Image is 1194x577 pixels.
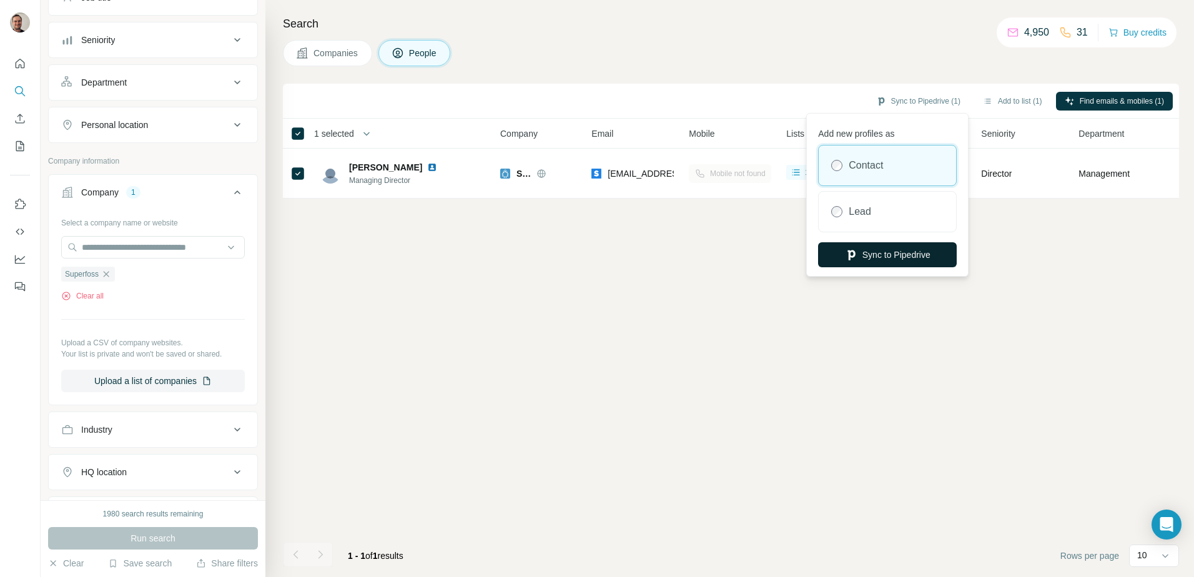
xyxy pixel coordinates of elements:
[591,167,601,180] img: provider skrapp logo
[10,248,30,270] button: Dashboard
[981,169,1012,179] span: Director
[81,34,115,46] div: Seniority
[81,186,119,199] div: Company
[500,127,538,140] span: Company
[849,158,883,173] label: Contact
[49,500,257,530] button: Annual revenue ($)
[61,348,245,360] p: Your list is private and won't be saved or shared.
[1108,24,1167,41] button: Buy credits
[818,242,957,267] button: Sync to Pipedrive
[349,161,422,174] span: [PERSON_NAME]
[61,290,104,302] button: Clear all
[320,164,340,184] img: Avatar
[81,119,148,131] div: Personal location
[313,47,359,59] span: Companies
[348,551,365,561] span: 1 - 1
[786,127,804,140] span: Lists
[974,92,1051,111] button: Add to list (1)
[373,551,378,561] span: 1
[10,107,30,130] button: Enrich CSV
[805,167,821,178] span: 1 list
[365,551,373,561] span: of
[500,169,510,179] img: Logo of Superfoss
[49,457,257,487] button: HQ location
[283,15,1179,32] h4: Search
[49,25,257,55] button: Seniority
[348,551,403,561] span: results
[49,67,257,97] button: Department
[10,275,30,298] button: Feedback
[818,122,957,140] p: Add new profiles as
[103,508,204,520] div: 1980 search results remaining
[1077,25,1088,40] p: 31
[10,80,30,102] button: Search
[10,52,30,75] button: Quick start
[1152,510,1182,540] div: Open Intercom Messenger
[196,557,258,570] button: Share filters
[867,92,969,111] button: Sync to Pipedrive (1)
[516,167,530,180] span: Superfoss
[81,466,127,478] div: HQ location
[349,175,452,186] span: Managing Director
[126,187,141,198] div: 1
[1056,92,1173,111] button: Find emails & mobiles (1)
[849,204,871,219] label: Lead
[48,155,258,167] p: Company information
[81,423,112,436] div: Industry
[10,135,30,157] button: My lists
[1078,167,1130,180] span: Management
[427,162,437,172] img: LinkedIn logo
[1060,550,1119,562] span: Rows per page
[591,127,613,140] span: Email
[1078,127,1124,140] span: Department
[10,220,30,243] button: Use Surfe API
[608,169,756,179] span: [EMAIL_ADDRESS][DOMAIN_NAME]
[49,110,257,140] button: Personal location
[61,337,245,348] p: Upload a CSV of company websites.
[409,47,438,59] span: People
[1024,25,1049,40] p: 4,950
[314,127,354,140] span: 1 selected
[10,193,30,215] button: Use Surfe on LinkedIn
[10,12,30,32] img: Avatar
[49,177,257,212] button: Company1
[81,76,127,89] div: Department
[61,370,245,392] button: Upload a list of companies
[689,127,714,140] span: Mobile
[65,269,99,280] span: Superfoss
[1080,96,1164,107] span: Find emails & mobiles (1)
[61,212,245,229] div: Select a company name or website
[48,557,84,570] button: Clear
[49,415,257,445] button: Industry
[1137,549,1147,561] p: 10
[108,557,172,570] button: Save search
[981,127,1015,140] span: Seniority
